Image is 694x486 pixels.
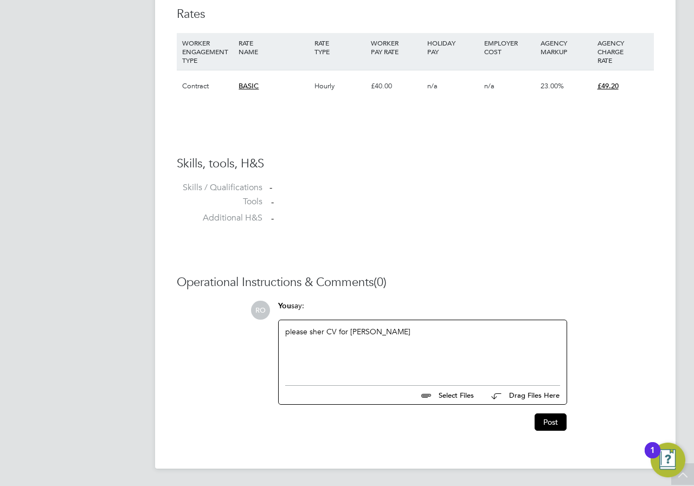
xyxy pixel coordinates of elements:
[425,33,481,61] div: HOLIDAY PAY
[541,81,564,90] span: 23.00%
[483,384,560,407] button: Drag Files Here
[177,275,654,290] h3: Operational Instructions & Comments
[481,33,538,61] div: EMPLOYER COST
[179,33,236,70] div: WORKER ENGAGEMENT TYPE
[177,212,262,224] label: Additional H&S
[278,301,567,320] div: say:
[177,196,262,208] label: Tools
[239,81,259,90] span: BASIC
[251,301,270,320] span: RO
[595,33,651,70] div: AGENCY CHARGE RATE
[650,450,655,464] div: 1
[535,413,567,431] button: Post
[269,182,654,193] div: -
[597,81,619,90] span: £49.20
[236,33,311,61] div: RATE NAME
[177,156,654,172] h3: Skills, tools, H&S
[538,33,594,61] div: AGENCY MARKUP
[312,33,368,61] div: RATE TYPE
[177,182,262,193] label: Skills / Qualifications
[368,33,425,61] div: WORKER PAY RATE
[427,81,438,90] span: n/a
[271,197,274,208] span: -
[368,70,425,102] div: £40.00
[312,70,368,102] div: Hourly
[285,327,560,373] div: please sher CV for [PERSON_NAME]
[271,213,274,224] span: -
[651,443,685,477] button: Open Resource Center, 1 new notification
[179,70,236,102] div: Contract
[278,301,291,310] span: You
[374,275,387,289] span: (0)
[177,7,654,22] h3: Rates
[484,81,494,90] span: n/a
